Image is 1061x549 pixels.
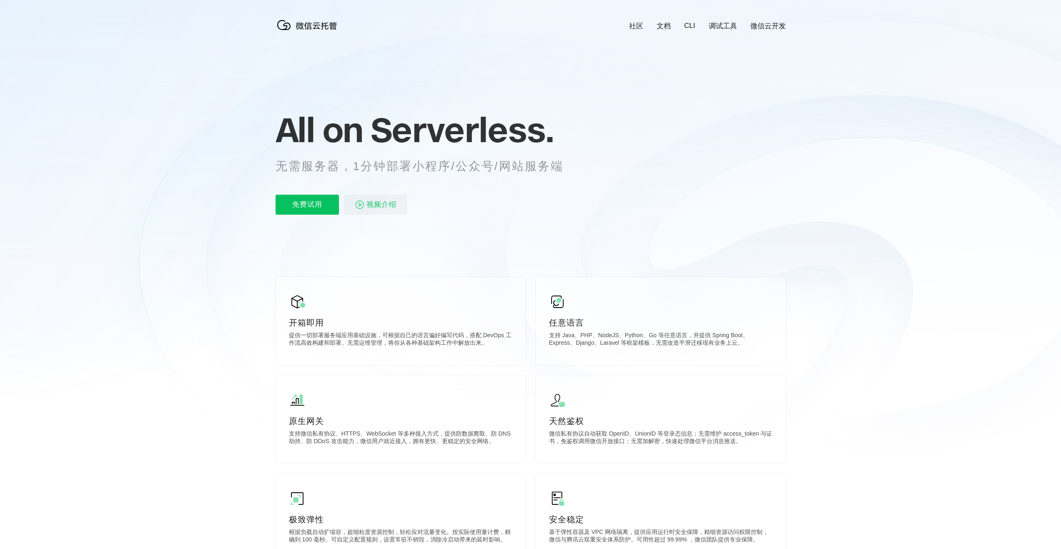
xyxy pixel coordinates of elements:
[366,195,396,215] span: 视频介绍
[355,200,365,210] img: video_play.svg
[276,28,342,35] a: 微信云托管
[549,529,773,545] p: 基于弹性容器及 VPC 网络隔离，提供应用运行时安全保障，精细资源访问权限控制，微信与腾讯云双重安全体系防护。可用性超过 99.99% ，微信团队提供专业保障。
[549,430,773,447] p: 微信私有协议自动获取 OpenID、UnionID 等登录态信息；无需维护 access_token 与证书，免鉴权调用微信开放接口；无需加解密，快速处理微信平台消息推送。
[289,332,512,348] p: 提供一切部署服务端应用基础设施，可根据自己的语言偏好编写代码，搭配 DevOps 工作流高效构建和部署。无需运维管理，将你从各种基础架构工作中解放出来。
[289,529,512,545] p: 根据负载自动扩缩容，超细粒度资源控制，轻松应对流量变化。按实际使用量计费，精确到 100 毫秒。可自定义配置规则，设置常驻不销毁，消除冷启动带来的延时影响。
[549,514,773,525] p: 安全稳定
[657,21,671,31] a: 文档
[289,317,512,328] p: 开箱即用
[549,332,773,348] p: 支持 Java、PHP、NodeJS、Python、Go 等任意语言，并提供 Spring Boot、Express、Django、Laravel 等框架模板，无需改造平滑迁移现有业务上云。
[289,514,512,525] p: 极致弹性
[629,21,643,31] a: 社区
[276,195,339,215] p: 免费试用
[276,109,363,150] span: All on
[289,415,512,427] p: 原生网关
[549,415,773,427] p: 天然鉴权
[276,158,579,175] p: 无需服务器，1分钟部署小程序/公众号/网站服务端
[549,317,773,328] p: 任意语言
[276,17,342,33] img: 微信云托管
[289,430,512,447] p: 支持微信私有协议、HTTPS、WebSocket 等多种接入方式，提供防数据爬取、防 DNS 劫持、防 DDoS 攻击能力，微信用户就近接入，拥有更快、更稳定的安全网络。
[750,21,786,31] a: 微信云开发
[684,22,695,30] a: CLI
[709,21,737,31] a: 调试工具
[371,109,554,150] span: Serverless.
